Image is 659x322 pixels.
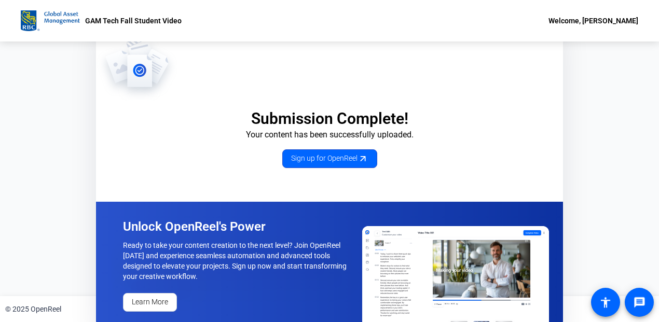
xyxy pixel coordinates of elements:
mat-icon: accessibility [599,296,612,309]
div: Welcome, [PERSON_NAME] [548,15,638,27]
img: OpenReel [96,33,179,101]
mat-icon: message [633,296,646,309]
div: © 2025 OpenReel [5,304,61,315]
span: Learn More [132,297,168,307]
a: Learn More [123,293,177,312]
p: GAM Tech Fall Student Video [85,15,182,27]
p: Unlock OpenReel's Power [123,218,350,235]
p: Submission Complete! [96,109,563,129]
p: Ready to take your content creation to the next level? Join OpenReel [DATE] and experience seamle... [123,240,350,282]
span: Sign up for OpenReel [291,153,368,164]
img: OpenReel logo [21,10,80,31]
p: Your content has been successfully uploaded. [96,129,563,141]
a: Sign up for OpenReel [282,149,377,168]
